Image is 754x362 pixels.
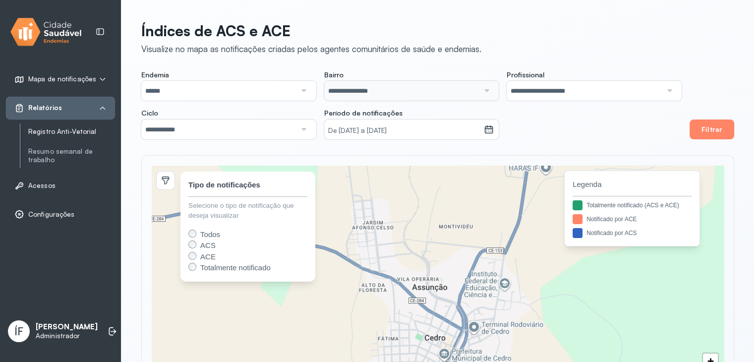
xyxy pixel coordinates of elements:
div: Notificado por ACE [586,215,637,224]
span: Relatórios [28,104,62,112]
a: Registro Anti-Vetorial [28,127,115,136]
span: Todos [200,230,220,239]
a: Registro Anti-Vetorial [28,125,115,138]
span: Configurações [28,210,74,219]
span: Ciclo [141,109,158,118]
span: Totalmente notificado [200,263,271,272]
span: Legenda [573,179,692,190]
div: Totalmente notificado (ACS e ACE) [586,201,679,210]
img: logo.svg [10,16,82,48]
p: Índices de ACS e ACE [141,22,481,40]
div: Selecione o tipo de notificação que deseja visualizar [188,201,307,221]
a: Resumo semanal de trabalho [28,147,115,164]
p: [PERSON_NAME] [36,322,98,332]
small: De [DATE] a [DATE] [328,126,480,136]
span: Período de notificações [324,109,403,118]
p: Administrador [36,332,98,340]
span: ACE [200,252,216,261]
a: Acessos [14,181,107,190]
div: Visualize no mapa as notificações criadas pelos agentes comunitários de saúde e endemias. [141,44,481,54]
span: Mapa de notificações [28,75,96,83]
span: ACS [200,241,216,249]
span: ÍF [14,325,23,338]
a: Resumo semanal de trabalho [28,145,115,166]
span: Acessos [28,181,56,190]
span: Endemia [141,70,169,79]
div: Notificado por ACS [586,229,637,238]
button: Filtrar [690,120,734,139]
span: Profissional [507,70,544,79]
div: Tipo de notificações [188,180,260,191]
span: Bairro [324,70,344,79]
a: Configurações [14,209,107,219]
